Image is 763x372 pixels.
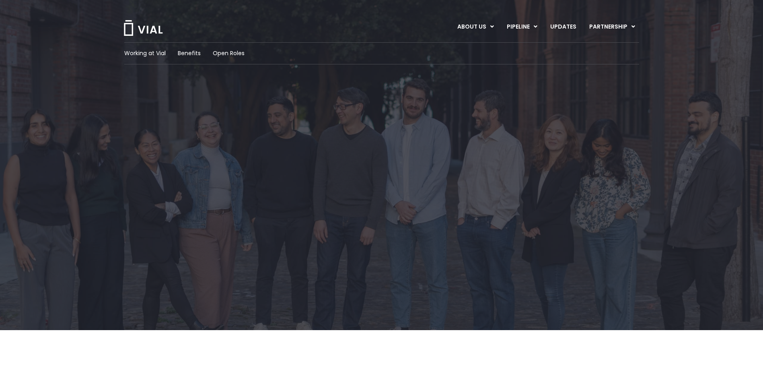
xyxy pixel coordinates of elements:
a: PARTNERSHIPMenu Toggle [583,20,642,34]
a: PIPELINEMenu Toggle [500,20,543,34]
img: Vial Logo [123,20,163,36]
a: Open Roles [213,49,245,58]
a: Benefits [178,49,201,58]
a: UPDATES [544,20,582,34]
a: ABOUT USMenu Toggle [451,20,500,34]
a: Working at Vial [124,49,166,58]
